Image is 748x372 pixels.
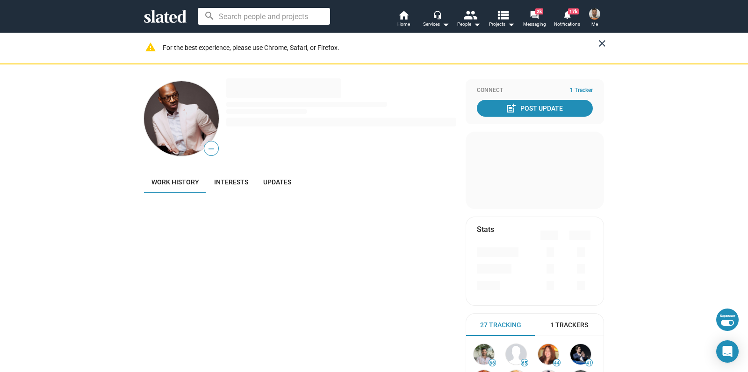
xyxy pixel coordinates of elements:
[144,171,207,193] a: Work history
[589,8,600,20] img: Greg Gertmenian
[591,19,598,30] span: Me
[207,171,256,193] a: Interests
[474,344,494,365] img: Matthew Maisto
[423,19,449,30] div: Services
[538,344,559,365] img: Meredith Jacobson Marciano
[263,178,291,186] span: Updates
[562,10,571,19] mat-icon: notifications
[463,8,477,21] mat-icon: people
[716,340,739,363] div: Open Intercom Messenger
[530,10,539,19] mat-icon: forum
[496,8,510,21] mat-icon: view_list
[145,42,156,53] mat-icon: warning
[477,225,494,234] mat-card-title: Stats
[453,9,485,30] button: People
[506,344,526,365] img: Stephanie Holbrook
[397,19,410,30] span: Home
[204,143,218,155] span: —
[550,321,588,330] span: 1 Trackers
[214,178,248,186] span: Interests
[570,87,593,94] span: 1 Tracker
[720,314,735,318] div: Superuser
[716,309,739,331] button: Superuser
[505,103,517,114] mat-icon: post_add
[583,7,606,31] button: Greg GertmenianMe
[433,10,441,19] mat-icon: headset_mic
[151,178,199,186] span: Work history
[505,19,517,30] mat-icon: arrow_drop_down
[523,19,546,30] span: Messaging
[597,38,608,49] mat-icon: close
[480,321,521,330] span: 27 Tracking
[256,171,299,193] a: Updates
[518,9,551,30] a: 2kMessaging
[551,9,583,30] a: 17kNotifications
[163,42,598,54] div: For the best experience, please use Chrome, Safari, or Firefox.
[489,19,515,30] span: Projects
[440,19,451,30] mat-icon: arrow_drop_down
[570,344,591,365] img: Stephan Paternot
[535,8,543,14] span: 2k
[489,360,496,366] span: 66
[457,19,481,30] div: People
[477,100,593,117] button: Post Update
[554,360,560,366] span: 44
[477,87,593,94] div: Connect
[398,9,409,21] mat-icon: home
[507,100,563,117] div: Post Update
[198,8,330,25] input: Search people and projects
[471,19,482,30] mat-icon: arrow_drop_down
[521,360,528,366] span: 65
[387,9,420,30] a: Home
[586,360,592,366] span: 41
[485,9,518,30] button: Projects
[420,9,453,30] button: Services
[568,8,579,14] span: 17k
[554,19,580,30] span: Notifications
